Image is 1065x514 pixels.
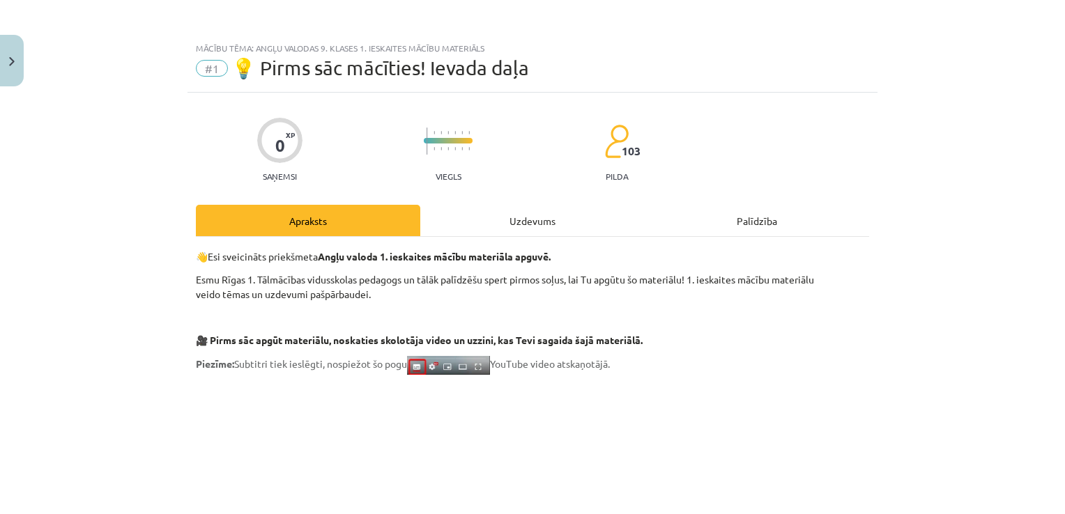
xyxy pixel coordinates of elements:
[196,334,643,346] strong: 🎥 Pirms sāc apgūt materiālu, noskaties skolotāja video un uzzini, kas Tevi sagaida šajā materiālā.
[436,171,461,181] p: Viegls
[196,357,234,370] strong: Piezīme:
[461,147,463,150] img: icon-short-line-57e1e144782c952c97e751825c79c345078a6d821885a25fce030b3d8c18986b.svg
[645,205,869,236] div: Palīdzība
[454,131,456,134] img: icon-short-line-57e1e144782c952c97e751825c79c345078a6d821885a25fce030b3d8c18986b.svg
[318,250,551,263] strong: Angļu valoda 1. ieskaites mācību materiāla apguvē.
[440,131,442,134] img: icon-short-line-57e1e144782c952c97e751825c79c345078a6d821885a25fce030b3d8c18986b.svg
[196,249,869,264] p: Esi sveicināts priekšmeta
[420,205,645,236] div: Uzdevums
[604,124,629,159] img: students-c634bb4e5e11cddfef0936a35e636f08e4e9abd3cc4e673bd6f9a4125e45ecb1.svg
[461,131,463,134] img: icon-short-line-57e1e144782c952c97e751825c79c345078a6d821885a25fce030b3d8c18986b.svg
[275,136,285,155] div: 0
[468,147,470,150] img: icon-short-line-57e1e144782c952c97e751825c79c345078a6d821885a25fce030b3d8c18986b.svg
[434,147,435,150] img: icon-short-line-57e1e144782c952c97e751825c79c345078a6d821885a25fce030b3d8c18986b.svg
[440,147,442,150] img: icon-short-line-57e1e144782c952c97e751825c79c345078a6d821885a25fce030b3d8c18986b.svg
[427,127,428,155] img: icon-long-line-d9ea69661e0d244f92f715978eff75569469978d946b2353a9bb055b3ed8787d.svg
[196,250,208,263] strong: 👋
[231,56,529,79] span: 💡 Pirms sāc mācīties! Ievada daļa
[196,205,420,236] div: Apraksts
[196,43,869,53] div: Mācību tēma: Angļu valodas 9. klases 1. ieskaites mācību materiāls
[196,272,869,302] p: Esmu Rīgas 1. Tālmācības vidusskolas pedagogs un tālāk palīdzēšu spert pirmos soļus, lai Tu apgūt...
[9,57,15,66] img: icon-close-lesson-0947bae3869378f0d4975bcd49f059093ad1ed9edebbc8119c70593378902aed.svg
[606,171,628,181] p: pilda
[196,60,228,77] span: #1
[434,131,435,134] img: icon-short-line-57e1e144782c952c97e751825c79c345078a6d821885a25fce030b3d8c18986b.svg
[286,131,295,139] span: XP
[447,147,449,150] img: icon-short-line-57e1e144782c952c97e751825c79c345078a6d821885a25fce030b3d8c18986b.svg
[468,131,470,134] img: icon-short-line-57e1e144782c952c97e751825c79c345078a6d821885a25fce030b3d8c18986b.svg
[257,171,302,181] p: Saņemsi
[447,131,449,134] img: icon-short-line-57e1e144782c952c97e751825c79c345078a6d821885a25fce030b3d8c18986b.svg
[196,357,610,370] span: Subtitri tiek ieslēgti, nospiežot šo pogu YouTube video atskaņotājā.
[622,145,641,157] span: 103
[454,147,456,150] img: icon-short-line-57e1e144782c952c97e751825c79c345078a6d821885a25fce030b3d8c18986b.svg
